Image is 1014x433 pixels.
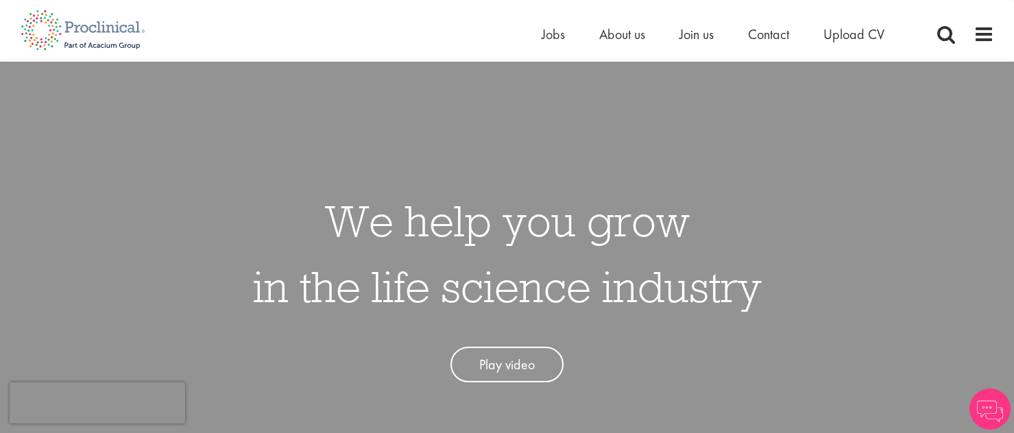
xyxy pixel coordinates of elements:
a: Play video [450,347,564,383]
a: Jobs [542,25,565,43]
a: About us [599,25,645,43]
h1: We help you grow in the life science industry [253,188,762,319]
a: Join us [679,25,714,43]
a: Contact [748,25,789,43]
img: Chatbot [969,388,1011,430]
a: Upload CV [823,25,884,43]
